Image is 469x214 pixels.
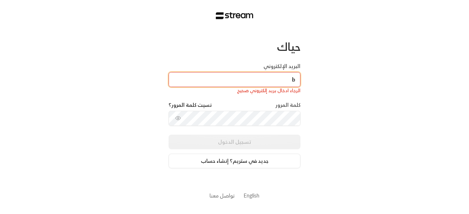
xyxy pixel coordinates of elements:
[210,192,235,199] button: تواصل معنا
[276,101,300,109] label: كلمة المرور
[169,87,300,94] div: الرجاء ادخال بريد إلكتروني صحيح
[169,101,212,109] a: نسيت كلمة المرور؟
[172,112,184,124] button: toggle password visibility
[277,37,300,56] span: حياك
[216,12,254,19] img: Stream Logo
[244,189,259,202] a: English
[210,191,235,200] a: تواصل معنا
[263,63,300,70] label: البريد الإلكتروني
[169,154,300,168] a: جديد في ستريم؟ إنشاء حساب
